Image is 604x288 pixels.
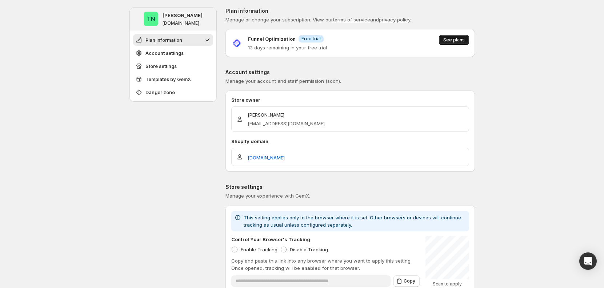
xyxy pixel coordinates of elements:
[231,138,469,145] p: Shopify domain
[443,37,465,43] span: See plans
[290,247,328,252] span: Disable Tracking
[379,17,410,23] a: privacy policy
[231,236,310,243] p: Control Your Browser's Tracking
[248,35,296,42] p: Funnel Optimization
[241,247,277,252] span: Enable Tracking
[133,60,213,72] button: Store settings
[439,35,469,45] button: See plans
[133,34,213,46] button: Plan information
[225,78,341,84] span: Manage your account and staff permission (soon).
[231,38,242,49] img: Funnel Optimization
[144,12,158,26] span: Tung Ngo
[133,47,213,59] button: Account settings
[145,76,191,83] span: Templates by GemX
[225,17,411,23] span: Manage or change your subscription. View our and .
[248,120,325,127] p: [EMAIL_ADDRESS][DOMAIN_NAME]
[147,15,155,23] text: TN
[425,281,469,287] p: Scan to apply
[248,111,325,118] p: [PERSON_NAME]
[225,193,310,199] span: Manage your experience with GemX.
[163,20,199,26] p: [DOMAIN_NAME]
[393,275,420,287] button: Copy
[244,215,461,228] span: This setting applies only to the browser where it is set. Other browsers or devices will continue...
[225,183,475,191] p: Store settings
[248,44,327,51] p: 13 days remaining in your free trial
[145,36,182,44] span: Plan information
[225,69,475,76] p: Account settings
[231,257,420,272] p: Copy and paste this link into any browser where you want to apply this setting. Once opened, trac...
[225,7,475,15] p: Plan information
[133,86,213,98] button: Danger zone
[579,252,597,270] div: Open Intercom Messenger
[145,62,177,70] span: Store settings
[301,36,321,42] span: Free trial
[163,12,203,19] p: [PERSON_NAME]
[231,96,469,104] p: Store owner
[404,278,415,284] span: Copy
[145,49,184,57] span: Account settings
[333,17,370,23] a: terms of service
[301,265,321,271] span: enabled
[248,154,285,161] a: [DOMAIN_NAME]
[145,89,175,96] span: Danger zone
[133,73,213,85] button: Templates by GemX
